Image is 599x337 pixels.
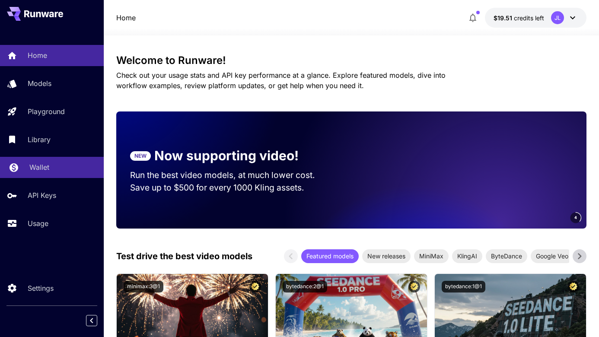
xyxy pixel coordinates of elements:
[116,71,446,90] span: Check out your usage stats and API key performance at a glance. Explore featured models, dive int...
[486,251,527,261] span: ByteDance
[283,281,327,292] button: bytedance:2@1
[116,13,136,23] a: Home
[551,11,564,24] div: JL
[531,251,574,261] span: Google Veo
[28,50,47,60] p: Home
[130,181,331,194] p: Save up to $500 for every 1000 Kling assets.
[29,162,49,172] p: Wallet
[574,214,577,221] span: 4
[116,13,136,23] nav: breadcrumb
[362,251,411,261] span: New releases
[452,249,482,263] div: KlingAI
[86,315,97,326] button: Collapse sidebar
[414,251,449,261] span: MiniMax
[494,13,544,22] div: $19.512
[92,313,104,328] div: Collapse sidebar
[134,152,147,160] p: NEW
[301,251,359,261] span: Featured models
[28,134,51,145] p: Library
[28,283,54,293] p: Settings
[154,146,299,165] p: Now supporting video!
[486,249,527,263] div: ByteDance
[116,250,252,263] p: Test drive the best video models
[28,78,51,89] p: Models
[301,249,359,263] div: Featured models
[567,281,579,292] button: Certified Model – Vetted for best performance and includes a commercial license.
[249,281,261,292] button: Certified Model – Vetted for best performance and includes a commercial license.
[130,169,331,181] p: Run the best video models, at much lower cost.
[408,281,420,292] button: Certified Model – Vetted for best performance and includes a commercial license.
[485,8,586,28] button: $19.512JL
[124,281,163,292] button: minimax:3@1
[28,218,48,229] p: Usage
[452,251,482,261] span: KlingAI
[28,190,56,200] p: API Keys
[362,249,411,263] div: New releases
[514,14,544,22] span: credits left
[28,106,65,117] p: Playground
[116,54,587,67] h3: Welcome to Runware!
[494,14,514,22] span: $19.51
[414,249,449,263] div: MiniMax
[442,281,485,292] button: bytedance:1@1
[531,249,574,263] div: Google Veo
